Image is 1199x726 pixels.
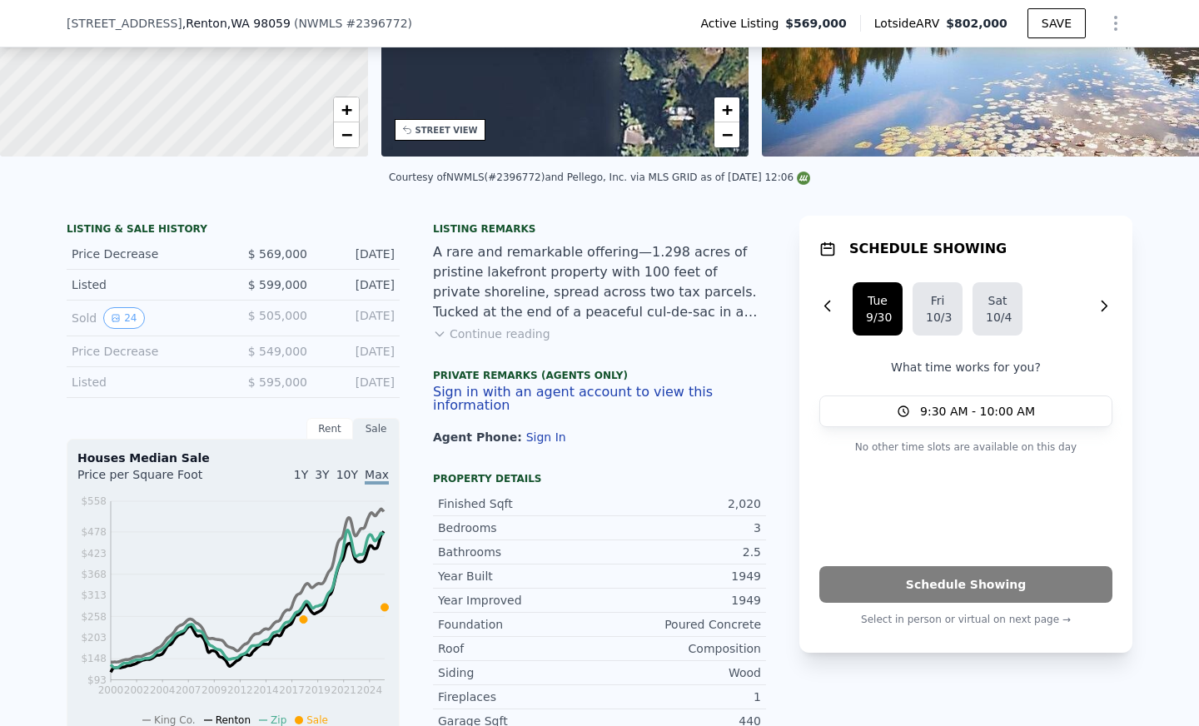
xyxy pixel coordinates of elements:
[365,468,389,485] span: Max
[986,292,1009,309] div: Sat
[438,568,599,584] div: Year Built
[279,684,305,696] tspan: 2017
[334,97,359,122] a: Zoom in
[357,684,383,696] tspan: 2024
[438,664,599,681] div: Siding
[306,714,328,726] span: Sale
[433,242,766,322] div: A rare and remarkable offering—1.298 acres of pristine lakefront property with 100 feet of privat...
[926,292,949,309] div: Fri
[336,468,358,481] span: 10Y
[819,395,1112,427] button: 9:30 AM - 10:00 AM
[77,466,233,493] div: Price per Square Foot
[714,122,739,147] a: Zoom out
[298,17,342,30] span: NWMLS
[849,239,1007,259] h1: SCHEDULE SHOWING
[248,309,307,322] span: $ 505,000
[72,343,220,360] div: Price Decrease
[315,468,329,481] span: 3Y
[201,684,227,696] tspan: 2009
[294,15,412,32] div: ( )
[433,222,766,236] div: Listing remarks
[81,495,107,507] tspan: $558
[81,632,107,644] tspan: $203
[599,568,761,584] div: 1949
[986,309,1009,326] div: 10/4
[819,566,1112,603] button: Schedule Showing
[77,450,389,466] div: Houses Median Sale
[81,526,107,538] tspan: $478
[819,609,1112,629] p: Select in person or virtual on next page →
[176,684,201,696] tspan: 2007
[599,520,761,536] div: 3
[81,653,107,664] tspan: $148
[294,468,308,481] span: 1Y
[599,495,761,512] div: 2,020
[599,664,761,681] div: Wood
[714,97,739,122] a: Zoom in
[438,616,599,633] div: Foundation
[526,430,566,444] button: Sign In
[227,17,291,30] span: , WA 98059
[433,326,550,342] button: Continue reading
[341,99,351,120] span: +
[81,569,107,580] tspan: $368
[72,276,220,293] div: Listed
[321,276,395,293] div: [DATE]
[81,589,107,601] tspan: $313
[72,246,220,262] div: Price Decrease
[389,172,810,183] div: Courtesy of NWMLS (#2396772) and Pellego, Inc. via MLS GRID as of [DATE] 12:06
[866,292,889,309] div: Tue
[253,684,279,696] tspan: 2014
[819,437,1112,457] p: No other time slots are available on this day
[98,684,124,696] tspan: 2000
[305,684,331,696] tspan: 2019
[67,222,400,239] div: LISTING & SALE HISTORY
[87,674,107,686] tspan: $93
[341,124,351,145] span: −
[926,309,949,326] div: 10/3
[920,403,1035,420] span: 9:30 AM - 10:00 AM
[797,172,810,185] img: NWMLS Logo
[438,495,599,512] div: Finished Sqft
[722,124,733,145] span: −
[334,122,359,147] a: Zoom out
[599,592,761,609] div: 1949
[72,307,220,329] div: Sold
[150,684,176,696] tspan: 2004
[599,544,761,560] div: 2.5
[433,385,766,412] button: Sign in with an agent account to view this information
[67,15,182,32] span: [STREET_ADDRESS]
[819,359,1112,375] p: What time works for you?
[946,17,1007,30] span: $802,000
[785,15,847,32] span: $569,000
[866,309,889,326] div: 9/30
[321,374,395,390] div: [DATE]
[248,375,307,389] span: $ 595,000
[853,282,903,336] button: Tue9/30
[81,611,107,623] tspan: $258
[124,684,150,696] tspan: 2002
[72,374,220,390] div: Listed
[700,15,785,32] span: Active Listing
[438,544,599,560] div: Bathrooms
[353,418,400,440] div: Sale
[321,307,395,329] div: [DATE]
[216,714,251,726] span: Renton
[913,282,963,336] button: Fri10/3
[248,345,307,358] span: $ 549,000
[599,616,761,633] div: Poured Concrete
[722,99,733,120] span: +
[331,684,356,696] tspan: 2021
[415,124,478,137] div: STREET VIEW
[182,15,291,32] span: , Renton
[248,247,307,261] span: $ 569,000
[1099,7,1132,40] button: Show Options
[599,640,761,657] div: Composition
[1027,8,1086,38] button: SAVE
[248,278,307,291] span: $ 599,000
[81,548,107,559] tspan: $423
[438,520,599,536] div: Bedrooms
[433,430,526,444] span: Agent Phone:
[599,689,761,705] div: 1
[438,640,599,657] div: Roof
